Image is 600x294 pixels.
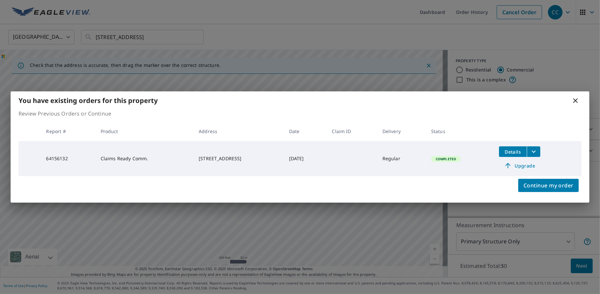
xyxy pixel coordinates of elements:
span: Upgrade [503,162,536,170]
th: Address [193,122,283,141]
button: detailsBtn-64156132 [499,146,527,157]
th: Delivery [377,122,426,141]
span: Completed [432,157,460,161]
th: Product [95,122,194,141]
th: Claim ID [327,122,377,141]
th: Report # [41,122,95,141]
a: Upgrade [499,160,540,171]
th: Date [284,122,327,141]
th: Status [426,122,494,141]
div: [STREET_ADDRESS] [199,155,278,162]
td: Claims Ready Comm. [95,141,194,176]
td: [DATE] [284,141,327,176]
td: 64156132 [41,141,95,176]
td: Regular [377,141,426,176]
span: Details [503,149,523,155]
b: You have existing orders for this property [19,96,158,105]
button: Continue my order [518,179,579,192]
button: filesDropdownBtn-64156132 [527,146,540,157]
p: Review Previous Orders or Continue [19,110,581,118]
span: Continue my order [524,181,574,190]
